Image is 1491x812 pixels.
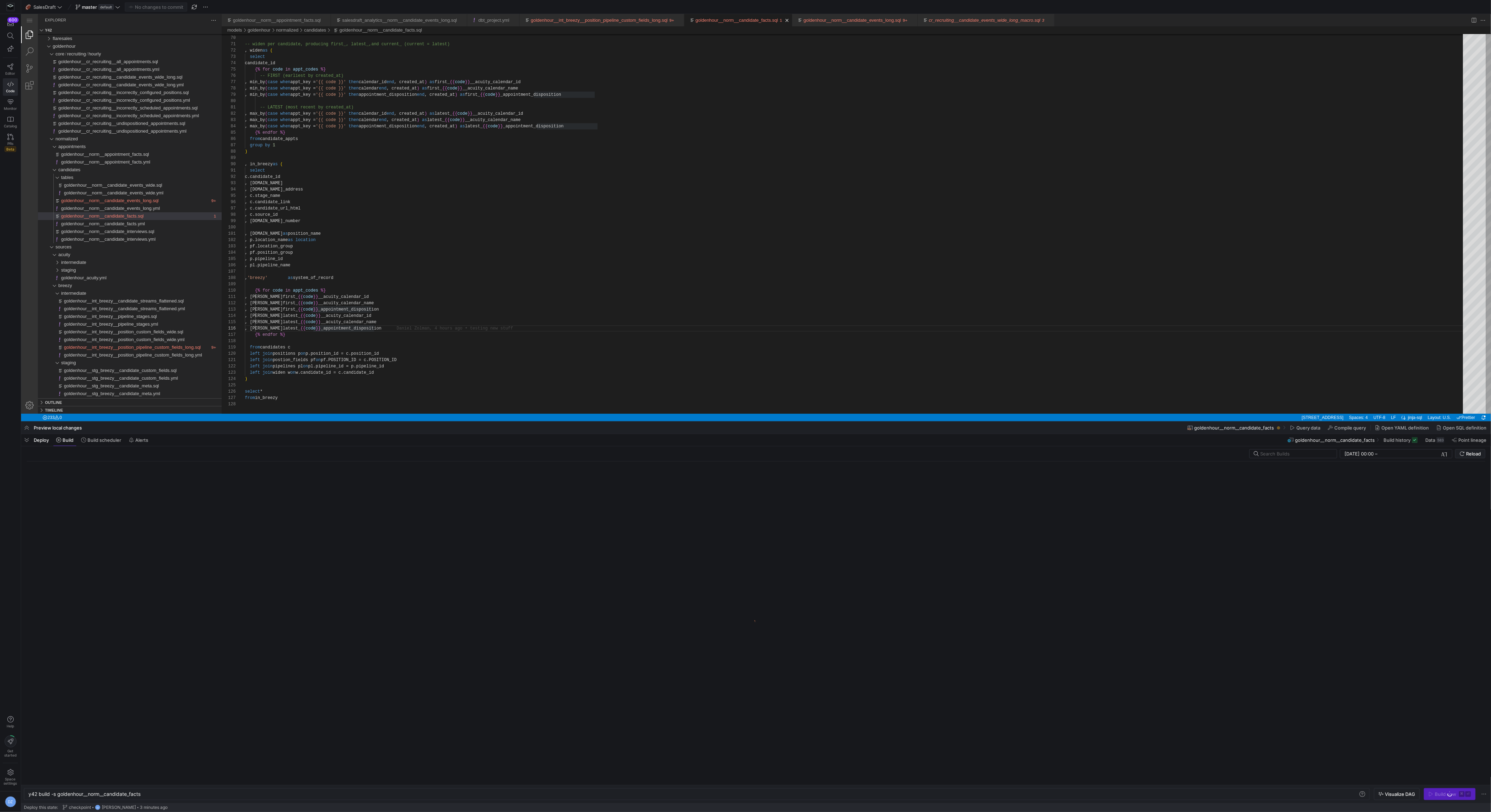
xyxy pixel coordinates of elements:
[37,68,163,73] span: goldenhour__cr_recruiting__candidate_events_wide_long.yml
[1279,400,1324,407] a: Ln 116, Col 52
[17,28,201,36] div: goldenhour
[40,253,55,259] span: staging
[126,434,151,446] button: Alerts
[30,106,201,113] div: /models/goldenhour/core/recruiting/hourly/goldenhour__cr_recruiting__undispositioned_appointments...
[6,724,15,728] span: Help
[229,40,244,45] span: select
[34,36,201,44] div: /models/goldenhour/core/recruiting/hourly
[40,345,201,353] div: /models/goldenhour/sources/breezy/staging
[17,59,201,67] div: goldenhour__cr_recruiting__candidate_events_wide_long.sql
[1260,451,1331,457] input: Search Builds
[20,400,43,407] a: Errors: 233
[17,291,201,299] div: goldenhour__int_breezy__candidate_streams_flattened.yml
[35,283,201,291] div: /models/goldenhour/sources/breezy/intermediate/goldenhour__int_breezy__candidate_streams_flattene...
[40,207,124,212] span: goldenhour__norm__candidate_facts.yml
[252,53,262,58] span: code
[30,82,201,90] div: /models/goldenhour/core/recruiting/hourly/goldenhour__cr_recruiting__incorrectly_configured_posit...
[17,206,201,214] div: goldenhour__norm__candidate_facts.yml
[1367,400,1378,407] div: LF
[17,252,201,260] div: staging
[1405,400,1432,407] a: Layout: U.S.
[32,191,201,198] div: /models/goldenhour/normalized/candidates/goldenhour__norm__candidate_events_long.yml
[43,307,137,313] span: goldenhour__int_breezy__pipeline_stages.yml
[17,12,201,20] div: Folders Section
[87,437,121,443] span: Build scheduler
[272,53,297,58] span: appt_codes
[32,221,201,229] div: /models/goldenhour/normalized/candidates/goldenhour__norm__candidate_interviews.yml
[7,4,14,11] img: https://storage.googleapis.com/y42-prod-data-exchange/images/Yf2Qvegn13xqq0DljGMI0l8d5Zqtiw36EXr8...
[40,277,65,282] span: intermediate
[32,206,201,214] div: /models/goldenhour/normalized/candidates/goldenhour__norm__candidate_facts.yml
[35,368,201,376] div: /models/goldenhour/sources/breezy/staging/goldenhour__stg_breezy__candidate_meta.sql
[17,245,201,252] div: intermediate
[1380,434,1421,446] button: Build history
[886,3,896,10] ul: Tab actions
[1449,2,1457,10] a: Split Editor Right (⌘\) [⌥] Split Editor Down
[43,338,181,344] span: goldenhour__int_breezy__position_pipeline_custom_fields_long.yml
[17,345,201,353] div: staging
[35,291,201,299] div: /models/goldenhour/sources/breezy/intermediate/goldenhour__int_breezy__candidate_streams_flattene...
[201,20,1470,400] div: goldenhour__norm__candidate_facts.sql
[37,152,201,160] div: /models/goldenhour/normalized/candidates
[1433,400,1457,407] div: check-all Prettier
[207,33,215,40] div: 72
[17,237,201,245] div: acuity
[17,384,201,392] div: Outline Section
[43,176,142,181] span: goldenhour__norm__candidate_events_wide.yml
[67,37,80,42] span: hourly
[17,360,201,368] div: goldenhour__stg_breezy__candidate_custom_fields.yml
[1455,449,1485,458] button: Reload
[207,27,215,33] div: 71
[37,45,137,50] span: goldenhour__cr_recruiting__all_appointments.sql
[675,4,757,9] a: goldenhour__norm__candidate_facts.sql
[37,153,59,158] span: candidates
[40,192,139,197] span: goldenhour__norm__candidate_events_long.yml
[457,4,488,9] a: dbt_project.yml
[37,114,165,120] span: goldenhour__cr_recruiting__undispositioned_appointments.yml
[3,1,18,13] a: https://storage.googleapis.com/y42-prod-data-exchange/images/Yf2Qvegn13xqq0DljGMI0l8d5Zqtiw36EXr8...
[255,13,278,19] a: normalized
[35,353,201,360] div: /models/goldenhour/sources/breezy/staging/goldenhour__stg_breezy__candidate_custom_fields.sql
[3,713,18,731] button: Help
[908,4,1019,9] a: cr_recruiting__candidate_events_wide_long_macro.sql
[37,130,65,135] span: appointments
[249,34,252,39] span: (
[311,12,401,20] div: /models/goldenhour/normalized/candidates/goldenhour__norm__candidate_facts.sql • 1 problem in thi...
[35,337,201,345] div: /models/goldenhour/sources/breezy/intermediate/goldenhour__int_breezy__position_pipeline_custom_f...
[40,275,201,283] div: /models/goldenhour/sources/breezy/intermediate
[35,384,201,391] div: /models/goldenhour/sources/breezy/staging/goldenhour__stg_breezy__candidates.sql
[1351,400,1366,407] a: UTF-8
[488,3,498,10] ul: Tab actions
[40,199,123,205] span: goldenhour__norm__candidate_facts.sql
[37,53,138,58] span: goldenhour__cr_recruiting__all_appointments.yml
[17,198,201,206] div: goldenhour__norm__candidate_facts.sql
[35,330,201,337] div: /models/goldenhour/sources/breezy/intermediate/goldenhour__int_breezy__position_pipeline_custom_f...
[353,311,353,318] textarea: goldenhour__norm__candidate_facts.sql
[17,82,201,90] div: goldenhour__cr_recruiting__incorrectly_configured_positions.yml
[3,17,18,29] button: 600
[782,4,880,9] a: goldenhour__norm__candidate_events_long.sql
[17,20,201,384] div: Files Explorer
[1344,451,1374,457] input: Start datetime
[32,183,201,191] div: /models/goldenhour/normalized/candidates/goldenhour__norm__candidate_events_long.sql • 190 proble...
[34,122,57,127] span: normalized
[17,221,201,229] div: goldenhour__norm__candidate_interviews.yml
[1386,400,1404,407] div: jinja-sql
[17,113,201,121] div: goldenhour__cr_recruiting__undispositioned_appointments.yml
[43,284,163,289] span: goldenhour__int_breezy__candidate_streams_flattened.sql
[40,346,55,351] span: staging
[1458,2,1466,10] a: More Actions...
[74,2,122,12] button: masterdefault
[63,437,73,443] span: Build
[35,360,201,368] div: /models/goldenhour/sources/breezy/staging/goldenhour__stg_breezy__candidate_custom_fields.yml
[37,76,168,81] span: goldenhour__cr_recruiting__incorrectly_configured_positions.sql
[67,37,80,42] a: hourly, compact, recruiting core
[1443,425,1486,431] span: Open SQL definition
[40,161,52,166] span: tables
[1325,422,1369,434] button: Compile query
[37,129,201,137] div: /models/goldenhour/normalized/appointments
[17,160,201,167] div: tables
[37,269,51,274] span: breezy
[1350,400,1367,407] div: UTF-8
